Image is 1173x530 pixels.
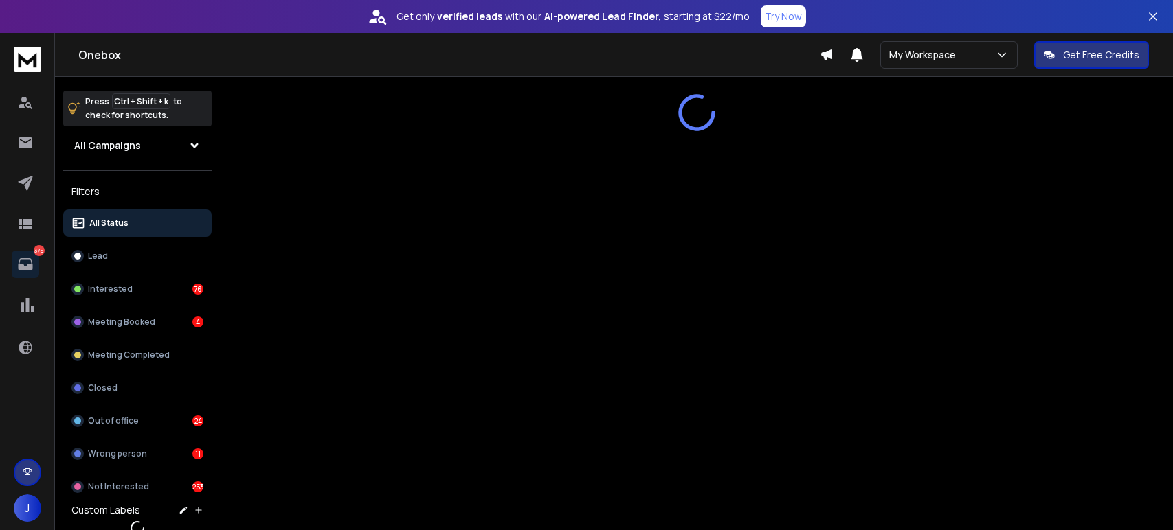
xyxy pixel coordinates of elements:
[88,382,118,393] p: Closed
[88,251,108,262] p: Lead
[63,275,212,303] button: Interested76
[89,218,129,229] p: All Status
[85,95,182,122] p: Press to check for shortcuts.
[1063,48,1139,62] p: Get Free Credits
[192,284,203,295] div: 76
[88,349,170,360] p: Meeting Completed
[544,10,661,23] strong: AI-powered Lead Finder,
[63,440,212,468] button: Wrong person11
[63,308,212,336] button: Meeting Booked4
[396,10,750,23] p: Get only with our starting at $22/mo
[1034,41,1149,69] button: Get Free Credits
[63,473,212,500] button: Not Interested253
[192,415,203,426] div: 24
[63,182,212,201] h3: Filters
[761,5,806,27] button: Try Now
[765,10,802,23] p: Try Now
[88,316,155,327] p: Meeting Booked
[112,93,170,109] span: Ctrl + Shift + k
[63,407,212,435] button: Out of office24
[63,132,212,159] button: All Campaigns
[88,284,133,295] p: Interested
[192,481,203,492] div: 253
[63,374,212,402] button: Closed
[88,415,139,426] p: Out of office
[192,316,203,327] div: 4
[88,481,149,492] p: Not Interested
[63,341,212,369] button: Meeting Completed
[12,251,39,278] a: 375
[71,503,140,517] h3: Custom Labels
[14,47,41,72] img: logo
[63,209,212,237] button: All Status
[74,139,141,152] h1: All Campaigns
[192,448,203,459] div: 11
[78,47,820,63] h1: Onebox
[88,448,147,459] p: Wrong person
[437,10,502,23] strong: verified leads
[14,494,41,522] button: J
[889,48,961,62] p: My Workspace
[34,245,45,256] p: 375
[63,242,212,270] button: Lead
